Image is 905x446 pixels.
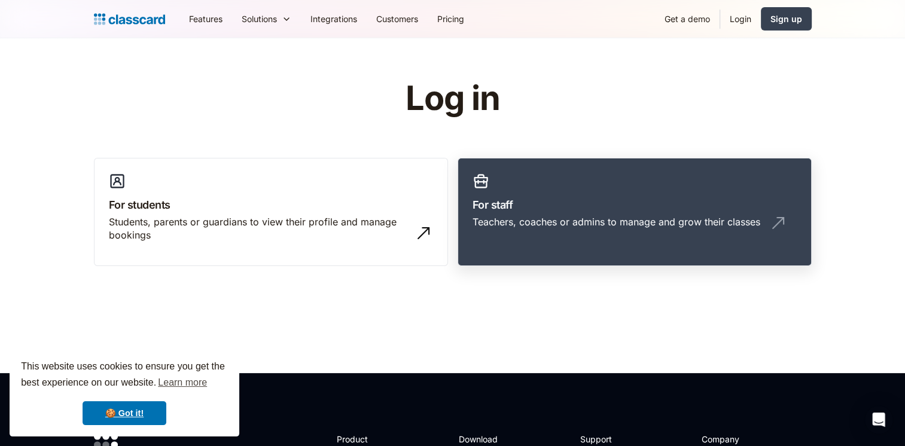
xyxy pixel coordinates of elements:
a: For studentsStudents, parents or guardians to view their profile and manage bookings [94,158,448,267]
h2: Support [580,433,629,445]
a: Login [720,5,761,32]
a: Get a demo [655,5,720,32]
a: Integrations [301,5,367,32]
a: learn more about cookies [156,374,209,392]
div: cookieconsent [10,348,239,436]
h1: Log in [263,80,642,117]
a: home [94,11,165,28]
span: This website uses cookies to ensure you get the best experience on our website. [21,359,228,392]
a: Sign up [761,7,812,30]
a: For staffTeachers, coaches or admins to manage and grow their classes [458,158,812,267]
div: Teachers, coaches or admins to manage and grow their classes [473,215,760,228]
h2: Product [337,433,401,445]
div: Students, parents or guardians to view their profile and manage bookings [109,215,409,242]
a: Pricing [428,5,474,32]
h2: Download [458,433,507,445]
a: dismiss cookie message [83,401,166,425]
div: Sign up [770,13,802,25]
h3: For staff [473,197,797,213]
h2: Company [702,433,781,445]
a: Customers [367,5,428,32]
div: Open Intercom Messenger [864,405,893,434]
div: Solutions [242,13,277,25]
div: Solutions [232,5,301,32]
h3: For students [109,197,433,213]
a: Features [179,5,232,32]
